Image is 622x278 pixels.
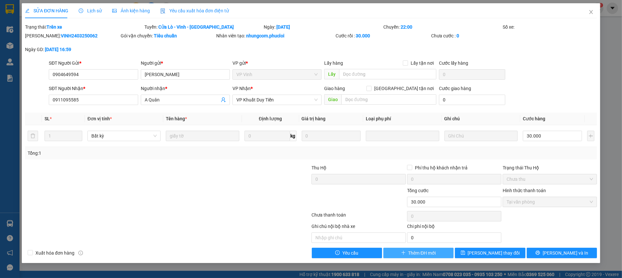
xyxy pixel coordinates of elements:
[33,249,77,257] span: Xuất hóa đơn hàng
[311,223,406,232] div: Ghi chú nội bộ nhà xe
[507,197,593,207] span: Tại văn phòng
[277,24,290,30] b: [DATE]
[439,86,471,91] label: Cước giao hàng
[166,131,239,141] input: VD: Bàn, Ghế
[46,24,62,30] b: Trên xe
[335,250,340,256] span: exclamation-circle
[216,32,334,39] div: Nhân viên tạo:
[25,32,119,39] div: [PERSON_NAME]:
[324,94,341,105] span: Giao
[461,250,465,256] span: save
[302,131,361,141] input: 0
[407,188,429,193] span: Tổng cước
[582,3,600,21] button: Close
[61,33,98,38] b: VINH2403250062
[221,97,226,102] span: user-add
[302,116,326,121] span: Giá trị hàng
[236,70,318,79] span: VP Vinh
[25,46,119,53] div: Ngày GD:
[311,232,406,243] input: Nhập ghi chú
[259,116,282,121] span: Định lượng
[112,8,150,13] span: Ảnh kiện hàng
[543,249,588,257] span: [PERSON_NAME] và In
[25,8,68,13] span: SỬA ĐƠN HÀNG
[356,33,370,38] b: 30.000
[457,33,459,38] b: 0
[342,249,358,257] span: Yêu cầu
[439,95,505,105] input: Cước giao hàng
[439,69,505,80] input: Cước lấy hàng
[121,32,215,39] div: Gói vận chuyển:
[442,113,520,125] th: Ghi chú
[503,164,597,171] div: Trạng thái Thu Hộ
[263,23,383,31] div: Ngày:
[324,60,343,66] span: Lấy hàng
[141,60,230,67] div: Người gửi
[431,32,525,39] div: Chưa cước :
[154,33,177,38] b: Tiêu chuẩn
[339,69,436,79] input: Dọc đường
[144,23,263,31] div: Tuyến:
[383,248,454,258] button: plusThêm ĐH mới
[372,85,436,92] span: [GEOGRAPHIC_DATA] tận nơi
[407,223,501,232] div: Chi phí nội bộ
[502,23,598,31] div: Số xe:
[141,85,230,92] div: Người nhận
[246,33,285,38] b: nhungcom.phucloi
[587,131,594,141] button: plus
[236,95,318,105] span: VP Khuất Duy Tiến
[232,86,251,91] span: VP Nhận
[311,165,326,170] span: Thu Hộ
[87,116,112,121] span: Đơn vị tính
[160,8,165,14] img: icon
[28,150,240,157] div: Tổng: 1
[79,8,102,13] span: Lịch sử
[503,188,546,193] label: Hình thức thanh toán
[311,211,406,223] div: Chưa thanh toán
[78,251,83,255] span: info-circle
[91,131,157,141] span: Bất kỳ
[336,32,430,39] div: Cước rồi :
[527,248,597,258] button: printer[PERSON_NAME] và In
[28,131,38,141] button: delete
[589,9,594,15] span: close
[408,249,436,257] span: Thêm ĐH mới
[158,24,234,30] b: Cửa Lò - Vinh - [GEOGRAPHIC_DATA]
[79,8,83,13] span: clock-circle
[523,116,545,121] span: Cước hàng
[536,250,540,256] span: printer
[383,23,502,31] div: Chuyến:
[455,248,525,258] button: save[PERSON_NAME] thay đổi
[444,131,518,141] input: Ghi Chú
[25,8,30,13] span: edit
[45,47,71,52] b: [DATE] 16:59
[401,24,412,30] b: 22:00
[363,113,442,125] th: Loại phụ phí
[324,86,345,91] span: Giao hàng
[160,8,229,13] span: Yêu cầu xuất hóa đơn điện tử
[341,94,436,105] input: Dọc đường
[49,85,138,92] div: SĐT Người Nhận
[468,249,520,257] span: [PERSON_NAME] thay đổi
[24,23,144,31] div: Trạng thái:
[232,60,322,67] div: VP gửi
[408,60,436,67] span: Lấy tận nơi
[439,60,468,66] label: Cước lấy hàng
[112,8,117,13] span: picture
[312,248,382,258] button: exclamation-circleYêu cầu
[45,116,50,121] span: SL
[49,60,138,67] div: SĐT Người Gửi
[166,116,187,121] span: Tên hàng
[401,250,406,256] span: plus
[324,69,339,79] span: Lấy
[412,164,470,171] span: Phí thu hộ khách nhận trả
[290,131,297,141] span: kg
[507,174,593,184] span: Chưa thu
